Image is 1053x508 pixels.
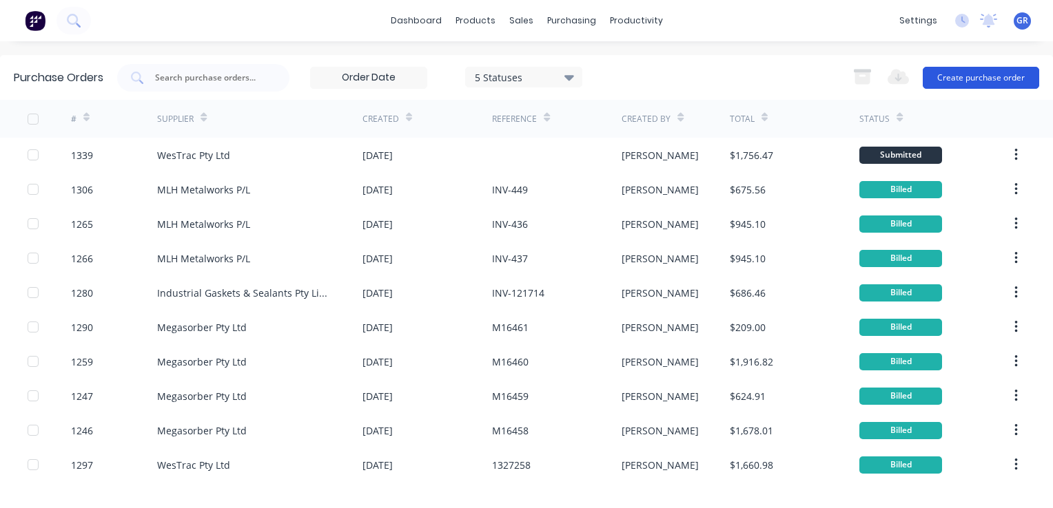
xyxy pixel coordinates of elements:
[492,182,528,197] div: INV-449
[362,458,393,472] div: [DATE]
[622,423,699,438] div: [PERSON_NAME]
[492,217,528,231] div: INV-436
[492,458,531,472] div: 1327258
[859,388,942,405] div: Billed
[157,458,230,472] div: WesTrac Pty Ltd
[71,217,93,231] div: 1265
[157,217,250,231] div: MLH Metalworks P/L
[730,148,773,162] div: $1,756.47
[859,456,942,474] div: Billed
[730,389,766,403] div: $624.91
[622,354,699,369] div: [PERSON_NAME]
[859,319,942,336] div: Billed
[157,320,247,335] div: Megasorber Pty Ltd
[362,286,393,300] div: [DATE]
[71,423,93,438] div: 1246
[730,423,773,438] div: $1,678.01
[311,67,427,88] input: Order Date
[492,389,529,403] div: M16459
[622,286,699,300] div: [PERSON_NAME]
[622,113,671,125] div: Created By
[362,251,393,266] div: [DATE]
[14,70,103,86] div: Purchase Orders
[362,354,393,369] div: [DATE]
[492,354,529,369] div: M16460
[362,389,393,403] div: [DATE]
[71,286,93,300] div: 1280
[362,113,399,125] div: Created
[362,320,393,335] div: [DATE]
[622,320,699,335] div: [PERSON_NAME]
[923,67,1039,89] button: Create purchase order
[730,113,755,125] div: Total
[157,182,250,197] div: MLH Metalworks P/L
[859,113,890,125] div: Status
[730,217,766,231] div: $945.10
[492,423,529,438] div: M16458
[859,215,942,233] div: Billed
[859,147,942,164] div: Submitted
[362,182,393,197] div: [DATE]
[71,389,93,403] div: 1247
[157,148,230,162] div: WesTrac Pty Ltd
[859,284,942,301] div: Billed
[730,251,766,266] div: $945.10
[362,423,393,438] div: [DATE]
[71,113,76,125] div: #
[384,10,449,31] a: dashboard
[71,458,93,472] div: 1297
[540,10,603,31] div: purchasing
[154,71,268,85] input: Search purchase orders...
[71,182,93,197] div: 1306
[492,320,529,335] div: M16461
[622,458,699,472] div: [PERSON_NAME]
[492,286,544,300] div: INV-121714
[859,422,942,439] div: Billed
[492,113,537,125] div: Reference
[25,10,45,31] img: Factory
[730,286,766,300] div: $686.46
[157,251,250,266] div: MLH Metalworks P/L
[603,10,670,31] div: productivity
[475,70,573,84] div: 5 Statuses
[892,10,944,31] div: settings
[730,320,766,335] div: $209.00
[492,251,528,266] div: INV-437
[622,251,699,266] div: [PERSON_NAME]
[622,148,699,162] div: [PERSON_NAME]
[859,250,942,267] div: Billed
[157,113,194,125] div: Supplier
[622,182,699,197] div: [PERSON_NAME]
[622,389,699,403] div: [PERSON_NAME]
[730,458,773,472] div: $1,660.98
[362,148,393,162] div: [DATE]
[157,354,247,369] div: Megasorber Pty Ltd
[622,217,699,231] div: [PERSON_NAME]
[730,182,766,197] div: $675.56
[157,423,247,438] div: Megasorber Pty Ltd
[502,10,540,31] div: sales
[859,181,942,198] div: Billed
[730,354,773,369] div: $1,916.82
[71,251,93,266] div: 1266
[1016,14,1028,27] span: GR
[157,286,335,300] div: Industrial Gaskets & Sealants Pty Limited
[157,389,247,403] div: Megasorber Pty Ltd
[71,148,93,162] div: 1339
[449,10,502,31] div: products
[859,353,942,370] div: Billed
[362,217,393,231] div: [DATE]
[71,354,93,369] div: 1259
[71,320,93,335] div: 1290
